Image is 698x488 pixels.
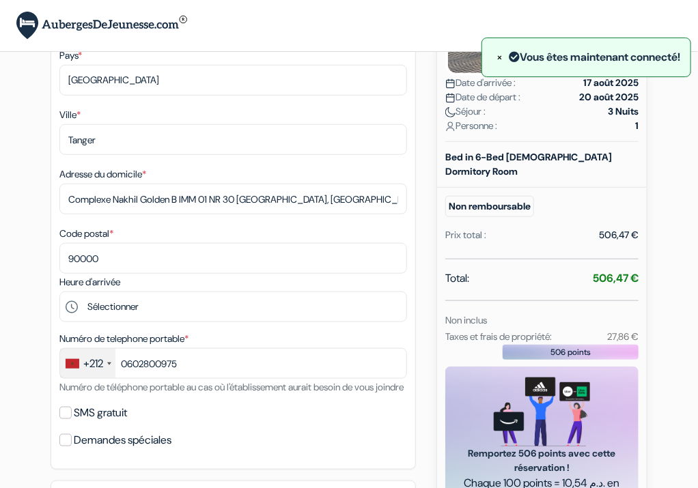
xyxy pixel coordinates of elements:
span: × [497,50,503,64]
span: Personne : [445,119,497,133]
small: Non inclus [445,314,487,326]
img: AubergesDeJeunesse.com [16,12,187,40]
small: Numéro de téléphone portable au cas où l'établissement aurait besoin de vous joindre [59,381,404,393]
b: Bed in 6-Bed [DEMOGRAPHIC_DATA] Dormitory Room [445,151,612,177]
label: Heure d'arrivée [59,275,120,289]
strong: 3 Nuits [608,104,639,119]
input: 650-123456 [59,348,407,379]
strong: 17 août 2025 [583,76,639,90]
img: moon.svg [445,107,456,117]
strong: 506,47 € [593,271,639,285]
label: Ville [59,108,81,122]
small: 27,86 € [607,330,639,343]
small: Taxes et frais de propriété: [445,330,552,343]
div: 506,47 € [599,228,639,242]
span: Date d'arrivée : [445,76,516,90]
div: Prix total : [445,228,486,242]
img: calendar.svg [445,78,456,89]
strong: 20 août 2025 [579,90,639,104]
label: Numéro de telephone portable [59,332,189,346]
img: gift_card_hero_new.png [494,377,590,446]
label: Adresse du domicile [59,167,146,182]
label: Pays [59,48,82,63]
small: Non remboursable [445,196,534,217]
label: SMS gratuit [74,403,127,422]
div: +212 [83,356,103,372]
label: Demandes spéciales [74,431,171,450]
strong: 1 [635,119,639,133]
img: user_icon.svg [445,121,456,132]
span: Date de départ : [445,90,520,104]
span: Total: [445,270,469,287]
span: Remportez 506 points avec cette réservation ! [462,446,622,475]
label: Code postal [59,227,113,241]
span: 506 points [550,346,591,358]
img: calendar.svg [445,93,456,103]
div: Vous êtes maintenant connecté! [492,48,680,66]
div: Morocco (‫المغرب‬‎): +212 [60,349,115,378]
span: Séjour : [445,104,486,119]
